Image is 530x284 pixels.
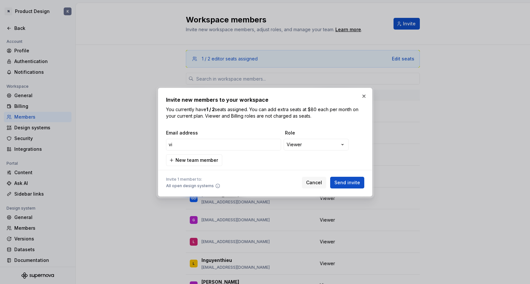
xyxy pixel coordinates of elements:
[166,154,222,166] button: New team member
[166,177,220,182] span: Invite 1 member to:
[166,130,282,136] span: Email address
[166,106,364,119] p: You currently have seats assigned. You can add extra seats at $80 each per month on your current ...
[166,183,214,188] span: All open design systems
[166,96,364,104] h2: Invite new members to your workspace
[206,107,215,112] b: 1 / 2
[330,177,364,188] button: Send invite
[302,177,326,188] button: Cancel
[306,179,322,186] span: Cancel
[334,179,360,186] span: Send invite
[175,157,218,163] span: New team member
[285,130,350,136] span: Role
